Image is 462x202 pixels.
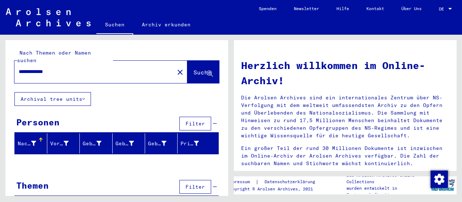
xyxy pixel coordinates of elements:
div: Vorname [50,138,79,149]
p: Die Arolsen Archives sind ein internationales Zentrum über NS-Verfolgung mit dem weltweit umfasse... [241,94,449,139]
mat-icon: close [176,68,184,77]
div: Nachname [18,140,36,147]
mat-header-cell: Vorname [47,133,80,154]
button: Clear [173,65,187,79]
span: Filter [186,120,205,127]
div: Vorname [50,140,69,147]
div: Geburtsdatum [148,138,177,149]
a: Suchen [96,16,133,35]
div: Geburt‏ [115,138,145,149]
div: Personen [16,116,60,129]
p: Die Arolsen Archives Online-Collections [346,172,429,185]
img: yv_logo.png [429,176,456,194]
p: wurden entwickelt in Partnerschaft mit [346,185,429,198]
button: Filter [179,117,211,130]
p: Ein großer Teil der rund 30 Millionen Dokumente ist inzwischen im Online-Archiv der Arolsen Archi... [241,145,449,167]
a: Datenschutzerklärung [259,178,324,186]
button: Suche [187,61,219,83]
div: | [227,178,324,186]
mat-header-cell: Geburtsname [80,133,112,154]
mat-header-cell: Geburtsdatum [145,133,178,154]
button: Archival tree units [14,92,91,106]
img: Arolsen_neg.svg [6,8,91,26]
img: Zustimmung ändern [431,171,448,188]
p: Copyright © Arolsen Archives, 2021 [227,186,324,192]
div: Nachname [18,138,47,149]
div: Geburtsname [83,138,112,149]
span: Filter [186,184,205,190]
button: Filter [179,180,211,194]
span: Suche [193,69,212,76]
div: Prisoner # [180,138,210,149]
div: Geburtsname [83,140,101,147]
a: Impressum [227,178,256,186]
mat-label: Nach Themen oder Namen suchen [17,50,91,64]
div: Geburtsdatum [148,140,166,147]
a: Archiv erkunden [133,16,199,33]
mat-header-cell: Prisoner # [178,133,218,154]
h1: Herzlich willkommen im Online-Archiv! [241,58,449,88]
span: DE [439,7,447,12]
div: Zustimmung ändern [430,170,448,188]
div: Themen [16,179,49,192]
mat-header-cell: Nachname [15,133,47,154]
div: Prisoner # [180,140,199,147]
mat-header-cell: Geburt‏ [113,133,145,154]
div: Geburt‏ [115,140,134,147]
